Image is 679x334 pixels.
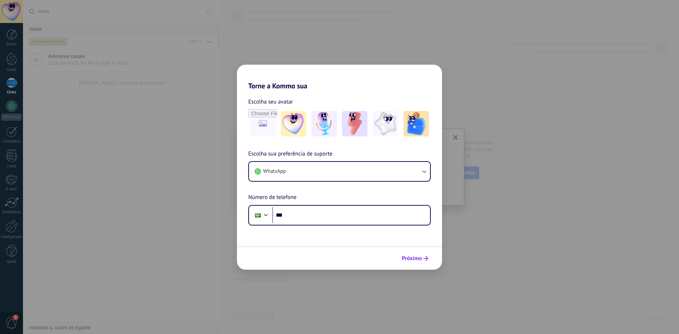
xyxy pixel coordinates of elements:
[373,111,398,136] img: -4.jpeg
[237,65,442,90] h2: Torne a Kommo sua
[312,111,337,136] img: -2.jpeg
[402,256,422,261] span: Próximo
[281,111,306,136] img: -1.jpeg
[248,97,293,106] span: Escolha seu avatar
[251,208,265,223] div: Brazil: + 55
[248,150,332,159] span: Escolha sua preferência de suporte
[404,111,429,136] img: -5.jpeg
[399,252,431,264] button: Próximo
[249,162,430,181] button: WhatsApp
[342,111,367,136] img: -3.jpeg
[263,168,286,175] span: WhatsApp
[248,193,296,202] span: Número de telefone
